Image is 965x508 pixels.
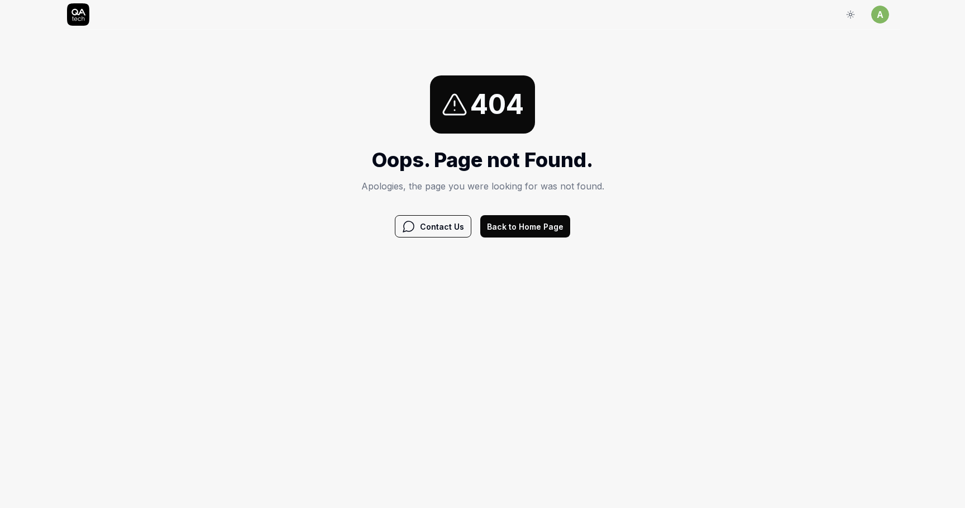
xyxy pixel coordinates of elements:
[395,215,471,238] button: Contact Us
[470,84,524,125] span: 404
[480,215,570,238] button: Back to Home Page
[871,6,889,23] button: a
[361,145,604,175] h1: Oops. Page not Found.
[361,179,604,193] p: Apologies, the page you were looking for was not found.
